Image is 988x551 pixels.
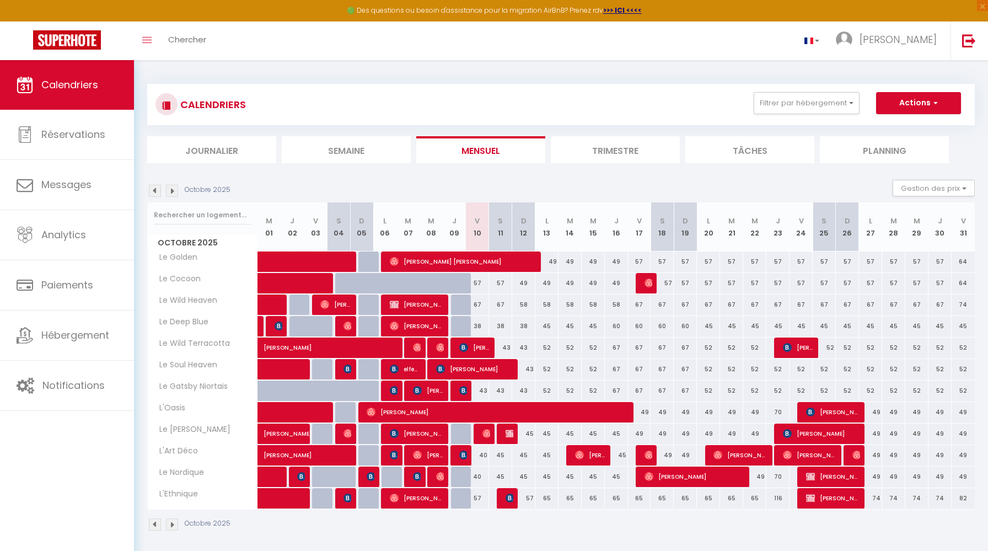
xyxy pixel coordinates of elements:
abbr: S [498,216,503,226]
span: [PERSON_NAME] [264,418,314,438]
abbr: J [290,216,294,226]
span: Le Soul Heaven [149,359,220,371]
abbr: M [751,216,758,226]
span: [PERSON_NAME] [783,445,837,466]
div: 57 [628,252,651,272]
li: Trimestre [551,136,680,163]
div: 67 [882,295,905,315]
abbr: J [938,216,942,226]
abbr: D [359,216,364,226]
div: 45 [905,316,928,336]
span: [PERSON_NAME] [390,488,444,509]
div: 67 [905,295,928,315]
span: [PERSON_NAME] [413,380,444,401]
abbr: M [567,216,573,226]
div: 57 [651,252,674,272]
span: [PERSON_NAME] [436,466,444,487]
div: 57 [766,273,790,293]
span: L'Oasis [149,402,191,414]
th: 30 [928,202,952,252]
div: 45 [582,316,605,336]
div: 67 [743,295,766,315]
span: Le Wild Heaven [149,295,220,307]
div: 52 [720,359,743,379]
abbr: D [683,216,688,226]
span: [PERSON_NAME] [390,315,444,336]
span: Chercher [168,34,206,45]
div: 67 [836,295,859,315]
span: [PERSON_NAME] [413,445,444,466]
abbr: M [890,216,897,226]
div: 57 [859,252,882,272]
div: 67 [628,381,651,401]
div: 52 [720,381,743,401]
th: 05 [350,202,373,252]
abbr: V [475,216,480,226]
abbr: M [914,216,920,226]
div: 57 [651,273,674,293]
div: 49 [859,402,882,422]
th: 15 [582,202,605,252]
li: Mensuel [416,136,545,163]
div: 45 [535,316,559,336]
div: 57 [928,252,952,272]
th: 04 [327,202,350,252]
div: 64 [952,273,975,293]
div: 52 [697,338,720,358]
div: 52 [790,381,813,401]
th: 26 [836,202,859,252]
div: 45 [766,316,790,336]
div: 67 [651,381,674,401]
div: 57 [882,273,905,293]
div: 52 [905,359,928,379]
div: 67 [674,295,697,315]
span: Messages [41,178,92,191]
div: 49 [559,252,582,272]
div: 57 [813,252,836,272]
span: Le Gatsby Niortais [149,381,230,393]
div: 52 [697,381,720,401]
div: 49 [651,402,674,422]
div: 52 [859,381,882,401]
div: 52 [952,359,975,379]
div: 49 [628,402,651,422]
span: [PERSON_NAME] [575,445,606,466]
div: 52 [559,359,582,379]
div: 52 [859,359,882,379]
div: 52 [535,359,559,379]
div: 49 [535,273,559,293]
a: ... [PERSON_NAME] [828,22,951,60]
span: [PERSON_NAME] [713,445,767,466]
div: 67 [790,295,813,315]
abbr: S [821,216,826,226]
abbr: S [660,216,665,226]
span: [PERSON_NAME] [320,294,351,315]
span: Hébergement [41,328,109,342]
span: [PERSON_NAME] [275,315,282,336]
div: 57 [859,273,882,293]
span: [PERSON_NAME] [645,466,745,487]
div: 52 [766,381,790,401]
span: [PERSON_NAME] [459,445,467,466]
div: 45 [790,316,813,336]
span: [PERSON_NAME] [506,423,513,444]
div: 57 [720,273,743,293]
div: 49 [512,273,535,293]
div: 57 [466,273,489,293]
div: 57 [836,273,859,293]
div: 52 [720,338,743,358]
div: 52 [535,338,559,358]
div: 58 [582,295,605,315]
a: >>> ICI <<<< [603,6,642,15]
div: 67 [651,295,674,315]
div: 52 [743,359,766,379]
th: 16 [605,202,628,252]
span: [PERSON_NAME] [436,337,444,358]
div: 52 [559,381,582,401]
div: 52 [905,338,928,358]
th: 06 [373,202,396,252]
span: [PERSON_NAME],[PERSON_NAME] [343,315,351,336]
div: 57 [674,252,697,272]
div: 60 [605,316,628,336]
